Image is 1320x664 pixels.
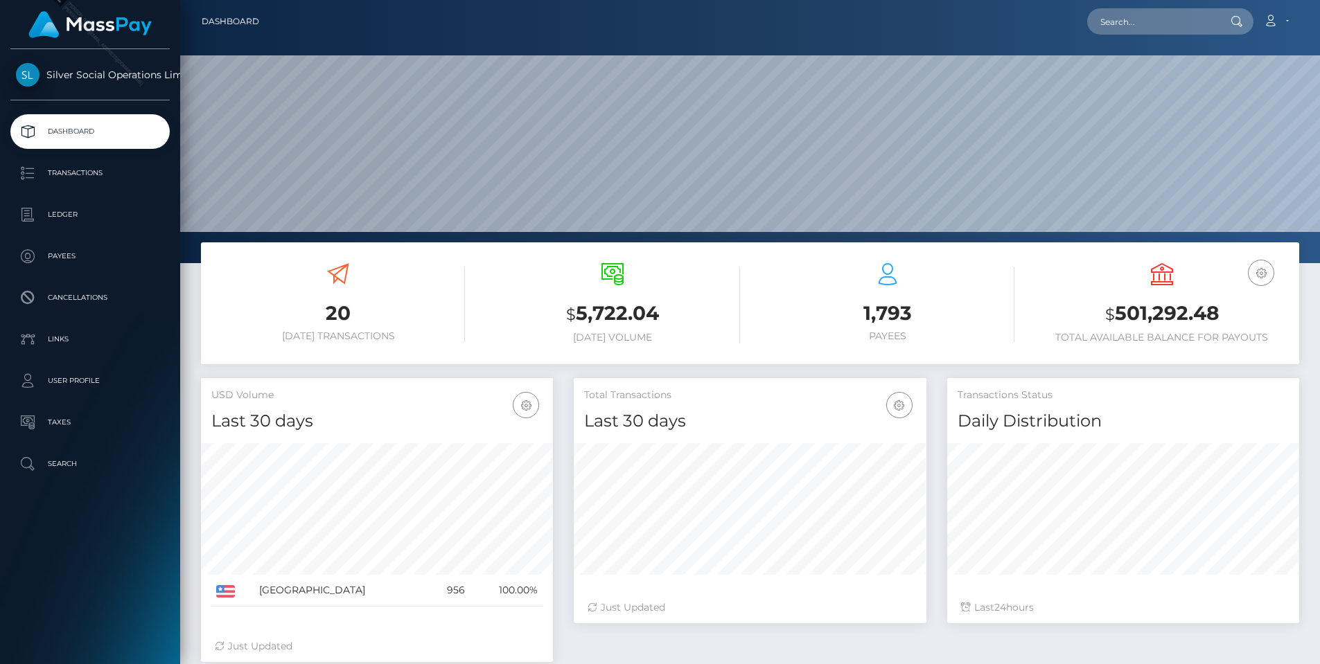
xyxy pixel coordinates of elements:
p: Cancellations [16,287,164,308]
img: Silver Social Operations Limited [16,63,39,87]
td: 956 [428,575,470,607]
img: MassPay Logo [28,11,152,38]
a: Cancellations [10,280,170,315]
a: Taxes [10,405,170,440]
td: 100.00% [470,575,543,607]
h6: [DATE] Transactions [211,330,465,342]
p: User Profile [16,370,164,391]
small: $ [1105,305,1115,324]
h5: USD Volume [211,388,543,402]
h3: 501,292.48 [1035,300,1289,328]
div: Just Updated [215,639,539,654]
img: US.png [216,585,235,598]
a: User Profile [10,364,170,398]
p: Taxes [16,412,164,433]
a: Payees [10,239,170,273]
h4: Last 30 days [211,409,543,433]
div: Last hours [961,600,1285,615]
p: Transactions [16,163,164,183]
p: Ledger [16,204,164,225]
h4: Last 30 days [584,409,915,433]
span: Silver Social Operations Limited [10,69,170,81]
td: [GEOGRAPHIC_DATA] [254,575,428,607]
h6: Total Available Balance for Payouts [1035,332,1289,343]
div: Just Updated [588,600,912,615]
h6: Payees [761,330,1014,342]
h3: 20 [211,300,465,327]
p: Payees [16,246,164,267]
a: Dashboard [202,7,259,36]
h4: Daily Distribution [958,409,1289,433]
p: Dashboard [16,121,164,142]
p: Links [16,329,164,350]
h6: [DATE] Volume [486,332,739,343]
span: 24 [994,601,1006,613]
h3: 1,793 [761,300,1014,327]
input: Search... [1087,8,1217,35]
a: Links [10,322,170,357]
a: Transactions [10,156,170,190]
h5: Total Transactions [584,388,915,402]
p: Search [16,454,164,474]
h5: Transactions Status [958,388,1289,402]
a: Ledger [10,197,170,232]
a: Dashboard [10,114,170,149]
h3: 5,722.04 [486,300,739,328]
small: $ [566,305,576,324]
a: Search [10,447,170,481]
